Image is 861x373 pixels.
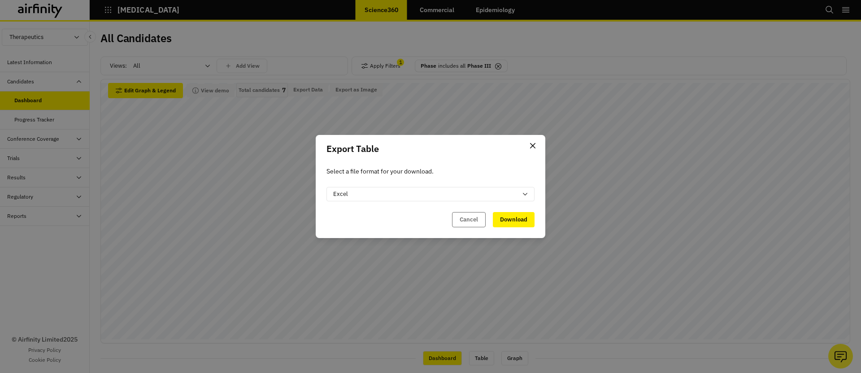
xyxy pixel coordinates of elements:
header: Export Table [316,135,545,163]
button: Close [526,139,540,153]
button: Download [493,212,535,227]
button: Cancel [452,212,486,227]
p: Select a file format for your download. [326,166,535,176]
p: Excel [333,190,348,199]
